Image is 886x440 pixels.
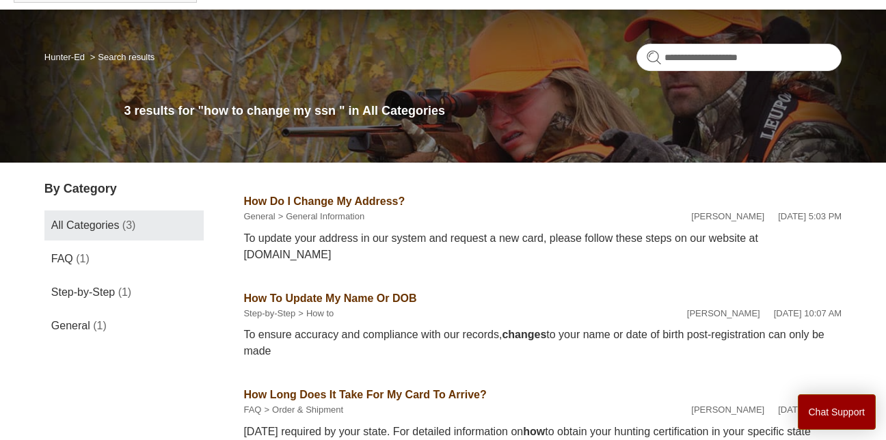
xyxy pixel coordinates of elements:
[44,244,204,274] a: FAQ (1)
[88,52,155,62] li: Search results
[798,394,876,430] button: Chat Support
[687,307,760,320] li: [PERSON_NAME]
[502,329,546,340] em: changes
[51,320,90,331] span: General
[51,286,115,298] span: Step-by-Step
[44,311,204,341] a: General (1)
[124,102,842,120] h1: 3 results for "how to change my ssn " in All Categories
[243,424,842,440] div: [DATE] required by your state. For detailed information on to obtain your hunting certification i...
[778,211,842,221] time: 02/12/2024, 17:03
[523,426,545,437] em: how
[691,210,764,223] li: [PERSON_NAME]
[306,308,334,318] a: How to
[276,210,365,223] li: General Information
[286,211,364,221] a: General Information
[243,210,275,223] li: General
[636,44,842,71] input: Search
[243,327,842,359] div: To ensure accuracy and compliance with our records, to your name or date of birth post-registrati...
[243,404,261,415] a: FAQ
[243,195,405,207] a: How Do I Change My Address?
[118,286,132,298] span: (1)
[243,403,261,417] li: FAQ
[243,389,486,400] a: How Long Does It Take For My Card To Arrive?
[261,403,343,417] li: Order & Shipment
[44,52,88,62] li: Hunter-Ed
[774,308,842,318] time: 02/26/2025, 10:07
[93,320,107,331] span: (1)
[122,219,136,231] span: (3)
[44,210,204,240] a: All Categories (3)
[272,404,343,415] a: Order & Shipment
[243,211,275,221] a: General
[243,230,842,263] div: To update your address in our system and request a new card, please follow these steps on our web...
[778,404,842,415] time: 05/10/2024, 15:03
[44,180,204,198] h3: By Category
[243,292,416,304] a: How To Update My Name Or DOB
[51,219,120,231] span: All Categories
[295,307,334,320] li: How to
[44,52,85,62] a: Hunter-Ed
[44,277,204,307] a: Step-by-Step (1)
[691,403,764,417] li: [PERSON_NAME]
[51,253,73,264] span: FAQ
[243,307,295,320] li: Step-by-Step
[243,308,295,318] a: Step-by-Step
[76,253,90,264] span: (1)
